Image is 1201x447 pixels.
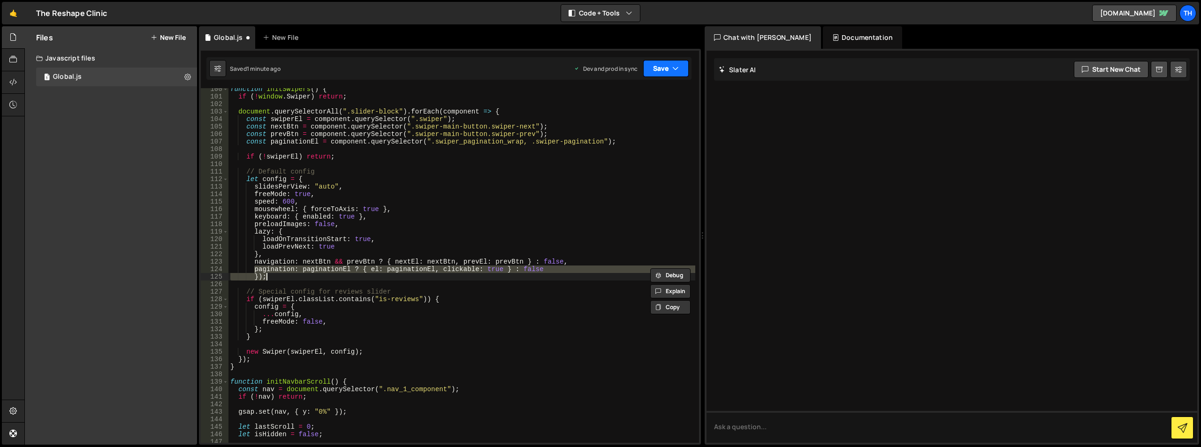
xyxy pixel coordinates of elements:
div: 110 [201,160,228,168]
div: The Reshape Clinic [36,8,107,19]
h2: Files [36,32,53,43]
div: Global.js [214,33,243,42]
div: 108 [201,145,228,153]
div: 142 [201,401,228,408]
div: 120 [201,235,228,243]
div: 124 [201,265,228,273]
div: 130 [201,311,228,318]
div: 100 [201,85,228,93]
div: 138 [201,371,228,378]
div: 118 [201,220,228,228]
div: 140 [201,386,228,393]
div: Chat with [PERSON_NAME] [705,26,821,49]
div: 15878/42361.js [36,68,197,86]
div: 128 [201,295,228,303]
button: Save [643,60,689,77]
div: 143 [201,408,228,416]
div: 103 [201,108,228,115]
button: Debug [650,268,691,282]
div: 131 [201,318,228,326]
div: 106 [201,130,228,138]
div: 101 [201,93,228,100]
div: 146 [201,431,228,438]
div: 147 [201,438,228,446]
div: 104 [201,115,228,123]
div: 125 [201,273,228,280]
button: Copy [650,300,691,314]
div: 121 [201,243,228,250]
div: 137 [201,363,228,371]
div: 109 [201,153,228,160]
div: 102 [201,100,228,108]
div: 129 [201,303,228,311]
div: 105 [201,123,228,130]
div: 139 [201,378,228,386]
div: 141 [201,393,228,401]
div: 122 [201,250,228,258]
div: New File [263,33,302,42]
div: Javascript files [25,49,197,68]
a: [DOMAIN_NAME] [1092,5,1177,22]
button: Start new chat [1074,61,1148,78]
div: 116 [201,205,228,213]
div: 107 [201,138,228,145]
div: 134 [201,341,228,348]
a: Th [1179,5,1196,22]
button: Explain [650,284,691,298]
div: Saved [230,65,281,73]
div: 112 [201,175,228,183]
div: 145 [201,423,228,431]
span: 1 [44,74,50,82]
div: 115 [201,198,228,205]
button: Code + Tools [561,5,640,22]
div: 132 [201,326,228,333]
div: 123 [201,258,228,265]
div: 1 minute ago [247,65,281,73]
div: 127 [201,288,228,295]
div: 113 [201,183,228,190]
div: Documentation [823,26,902,49]
div: 119 [201,228,228,235]
div: 133 [201,333,228,341]
div: Global.js [53,73,82,81]
div: 135 [201,348,228,356]
div: Dev and prod in sync [574,65,638,73]
h2: Slater AI [719,65,756,74]
div: 117 [201,213,228,220]
a: 🤙 [2,2,25,24]
div: 126 [201,280,228,288]
div: 144 [201,416,228,423]
div: 111 [201,168,228,175]
div: 114 [201,190,228,198]
div: 136 [201,356,228,363]
button: New File [151,34,186,41]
